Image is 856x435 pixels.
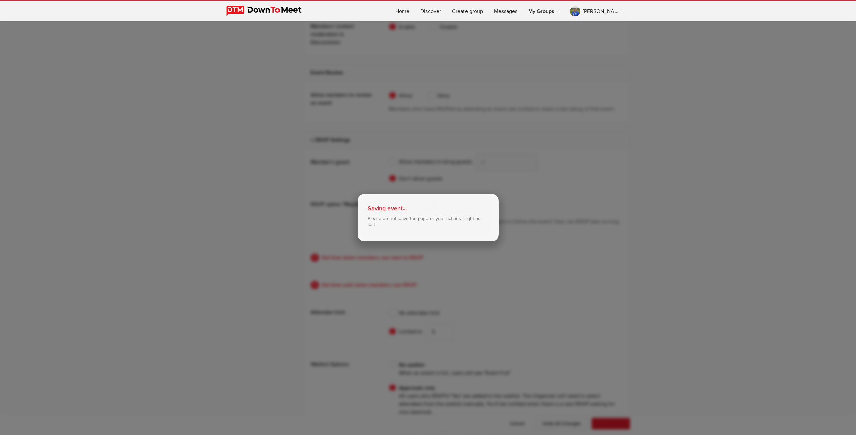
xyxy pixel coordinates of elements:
a: Create group [447,1,488,21]
p: Please do not leave the page or your actions might be lost. [368,216,489,228]
a: [PERSON_NAME] the golf gal [565,1,630,21]
a: My Groups [523,1,564,21]
a: Discover [415,1,446,21]
a: Home [390,1,415,21]
div: Saving event... [368,204,489,212]
img: DownToMeet [226,6,312,16]
p: We hit the jackpot being able to get two tee times at this course on a [DATE]. If you would like ... [5,5,307,30]
a: Messages [489,1,523,21]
